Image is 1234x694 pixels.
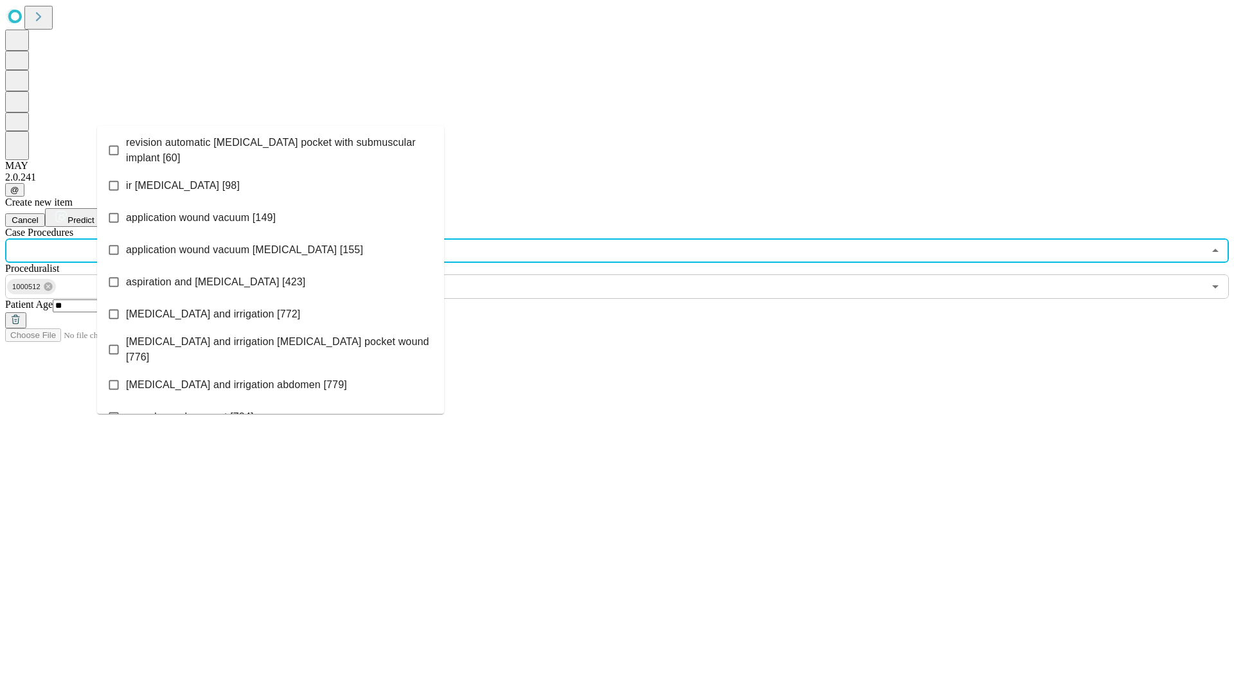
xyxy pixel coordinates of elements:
[126,307,300,322] span: [MEDICAL_DATA] and irrigation [772]
[1206,278,1224,296] button: Open
[126,135,434,166] span: revision automatic [MEDICAL_DATA] pocket with submuscular implant [60]
[5,183,24,197] button: @
[126,178,240,193] span: ir [MEDICAL_DATA] [98]
[5,299,53,310] span: Patient Age
[5,263,59,274] span: Proceduralist
[12,215,39,225] span: Cancel
[7,280,46,294] span: 1000512
[126,210,276,226] span: application wound vacuum [149]
[10,185,19,195] span: @
[126,274,305,290] span: aspiration and [MEDICAL_DATA] [423]
[126,242,363,258] span: application wound vacuum [MEDICAL_DATA] [155]
[126,334,434,365] span: [MEDICAL_DATA] and irrigation [MEDICAL_DATA] pocket wound [776]
[5,197,73,208] span: Create new item
[1206,242,1224,260] button: Close
[45,208,104,227] button: Predict
[5,172,1229,183] div: 2.0.241
[7,279,56,294] div: 1000512
[5,160,1229,172] div: MAY
[5,213,45,227] button: Cancel
[5,227,73,238] span: Scheduled Procedure
[126,377,347,393] span: [MEDICAL_DATA] and irrigation abdomen [779]
[67,215,94,225] span: Predict
[126,409,254,425] span: wound vac placement [784]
